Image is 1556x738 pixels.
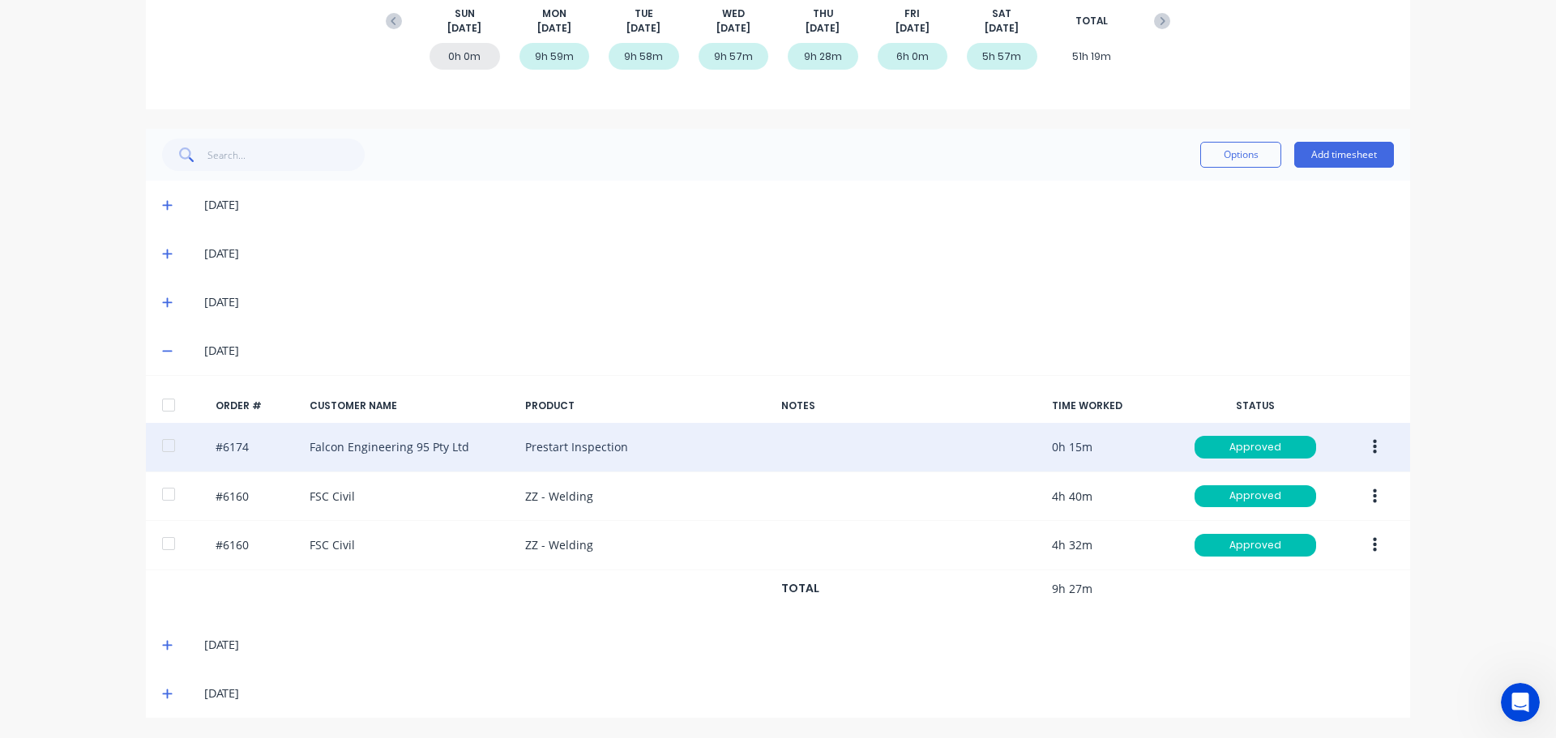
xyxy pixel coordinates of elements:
[716,21,750,36] span: [DATE]
[207,139,365,171] input: Search...
[1501,683,1540,722] iframe: Intercom live chat
[1195,485,1316,508] div: Approved
[1186,399,1324,413] div: STATUS
[635,6,653,21] span: TUE
[1195,534,1316,557] div: Approved
[216,399,297,413] div: ORDER #
[204,685,1394,702] div: [DATE]
[722,6,745,21] span: WED
[896,21,930,36] span: [DATE]
[310,399,512,413] div: CUSTOMER NAME
[1194,484,1317,509] button: Approved
[519,43,590,70] div: 9h 59m
[204,342,1394,360] div: [DATE]
[204,245,1394,262] div: [DATE]
[525,399,768,413] div: PRODUCT
[788,43,858,70] div: 9h 28m
[813,6,833,21] span: THU
[204,293,1394,311] div: [DATE]
[806,21,840,36] span: [DATE]
[1075,14,1108,28] span: TOTAL
[967,43,1037,70] div: 5h 57m
[699,43,769,70] div: 9h 57m
[537,21,571,36] span: [DATE]
[1200,142,1281,168] button: Options
[204,636,1394,654] div: [DATE]
[447,21,481,36] span: [DATE]
[878,43,948,70] div: 6h 0m
[1294,142,1394,168] button: Add timesheet
[1057,43,1127,70] div: 51h 19m
[992,6,1011,21] span: SAT
[1194,435,1317,459] button: Approved
[455,6,475,21] span: SUN
[781,399,1039,413] div: NOTES
[609,43,679,70] div: 9h 58m
[542,6,566,21] span: MON
[430,43,500,70] div: 0h 0m
[626,21,660,36] span: [DATE]
[1194,533,1317,557] button: Approved
[1195,436,1316,459] div: Approved
[904,6,920,21] span: FRI
[985,21,1019,36] span: [DATE]
[204,196,1394,214] div: [DATE]
[1052,399,1173,413] div: TIME WORKED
